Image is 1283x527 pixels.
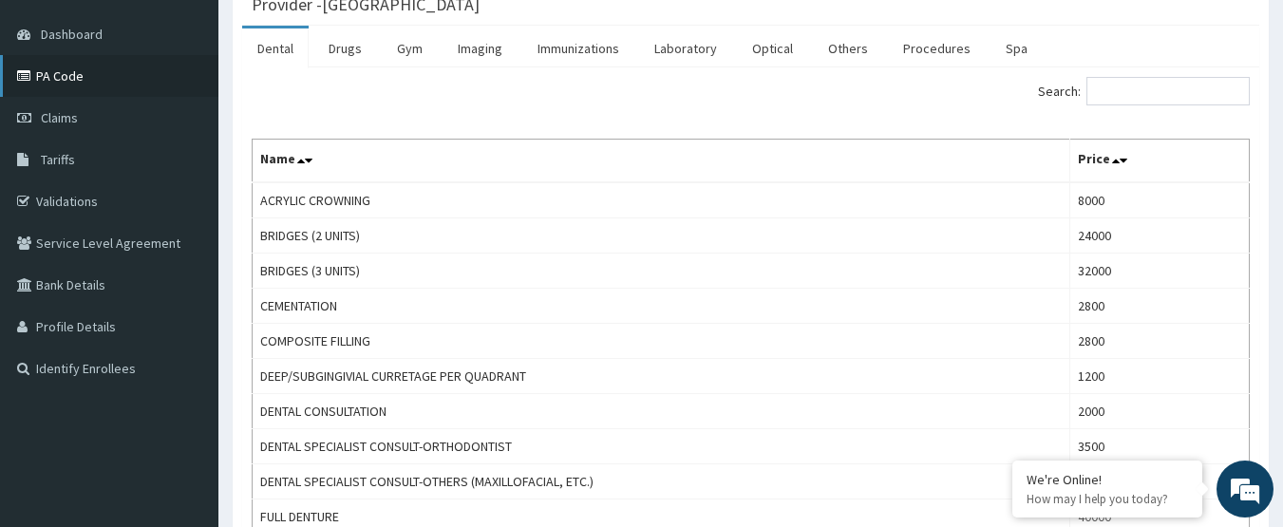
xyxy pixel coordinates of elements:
a: Optical [737,28,808,68]
td: BRIDGES (2 UNITS) [253,218,1070,254]
input: Search: [1086,77,1250,105]
a: Immunizations [522,28,634,68]
img: d_794563401_company_1708531726252_794563401 [35,95,77,142]
td: 3500 [1069,429,1249,464]
textarea: Type your message and hit 'Enter' [9,337,362,404]
th: Name [253,140,1070,183]
td: 24000 [1069,218,1249,254]
span: Tariffs [41,151,75,168]
td: COMPOSITE FILLING [253,324,1070,359]
label: Search: [1038,77,1250,105]
td: ACRYLIC CROWNING [253,182,1070,218]
span: Dashboard [41,26,103,43]
div: We're Online! [1027,471,1188,488]
a: Procedures [888,28,986,68]
a: Gym [382,28,438,68]
a: Others [813,28,883,68]
td: CEMENTATION [253,289,1070,324]
td: 2800 [1069,324,1249,359]
a: Dental [242,28,309,68]
div: Minimize live chat window [311,9,357,55]
span: We're online! [110,148,262,340]
a: Spa [991,28,1043,68]
a: Imaging [443,28,518,68]
td: BRIDGES (3 UNITS) [253,254,1070,289]
a: Drugs [313,28,377,68]
td: DENTAL CONSULTATION [253,394,1070,429]
p: How may I help you today? [1027,491,1188,507]
td: 8000 [1069,182,1249,218]
td: DEEP/SUBGINGIVIAL CURRETAGE PER QUADRANT [253,359,1070,394]
td: DENTAL SPECIALIST CONSULT-ORTHODONTIST [253,429,1070,464]
td: 32000 [1069,254,1249,289]
td: 2800 [1069,289,1249,324]
td: DENTAL SPECIALIST CONSULT-OTHERS (MAXILLOFACIAL, ETC.) [253,464,1070,499]
th: Price [1069,140,1249,183]
td: 1200 [1069,359,1249,394]
div: Chat with us now [99,106,319,131]
span: Claims [41,109,78,126]
a: Laboratory [639,28,732,68]
td: 2000 [1069,394,1249,429]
